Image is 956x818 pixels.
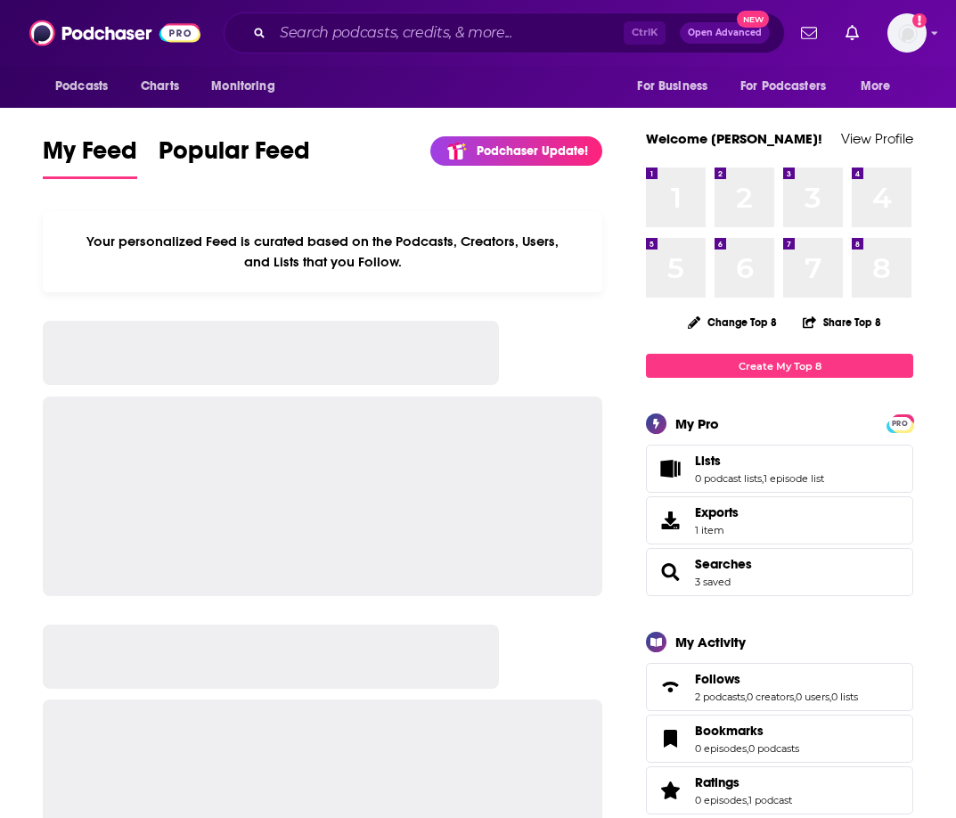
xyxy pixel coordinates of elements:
button: open menu [848,70,913,103]
button: Change Top 8 [677,311,788,333]
a: 0 users [796,691,829,703]
a: 0 podcasts [748,742,799,755]
a: Follows [695,671,858,687]
span: , [747,794,748,806]
span: More [861,74,891,99]
span: For Podcasters [740,74,826,99]
a: PRO [889,416,911,429]
span: Ratings [695,774,739,790]
button: open menu [43,70,131,103]
a: Create My Top 8 [646,354,913,378]
a: 2 podcasts [695,691,745,703]
a: Ratings [652,778,688,803]
a: Follows [652,675,688,699]
a: Exports [646,496,913,544]
span: , [747,742,748,755]
button: Share Top 8 [802,305,882,339]
a: 0 creators [747,691,794,703]
a: 0 podcast lists [695,472,762,485]
span: Bookmarks [646,715,913,763]
a: Bookmarks [652,726,688,751]
span: Bookmarks [695,723,764,739]
div: Your personalized Feed is curated based on the Podcasts, Creators, Users, and Lists that you Follow. [43,211,602,292]
span: Follows [695,671,740,687]
button: open menu [729,70,852,103]
a: 3 saved [695,576,731,588]
span: Exports [695,504,739,520]
button: Show profile menu [887,13,927,53]
span: Monitoring [211,74,274,99]
span: Ctrl K [624,21,666,45]
img: Podchaser - Follow, Share and Rate Podcasts [29,16,200,50]
div: My Pro [675,415,719,432]
a: 0 episodes [695,742,747,755]
div: My Activity [675,634,746,650]
a: Show notifications dropdown [838,18,866,48]
a: Searches [695,556,752,572]
span: , [762,472,764,485]
span: Ratings [646,766,913,814]
a: Searches [652,560,688,585]
span: My Feed [43,135,137,176]
span: , [745,691,747,703]
a: 1 podcast [748,794,792,806]
span: Charts [141,74,179,99]
span: For Business [637,74,707,99]
a: 1 episode list [764,472,824,485]
a: Lists [652,456,688,481]
a: Bookmarks [695,723,799,739]
a: Show notifications dropdown [794,18,824,48]
a: 0 lists [831,691,858,703]
svg: Add a profile image [912,13,927,28]
button: open menu [199,70,298,103]
span: New [737,11,769,28]
span: Exports [652,508,688,533]
span: , [829,691,831,703]
span: Lists [695,453,721,469]
a: My Feed [43,135,137,179]
div: Search podcasts, credits, & more... [224,12,785,53]
button: Open AdvancedNew [680,22,770,44]
a: Lists [695,453,824,469]
span: Logged in as Ashley_Beenen [887,13,927,53]
input: Search podcasts, credits, & more... [273,19,624,47]
p: Podchaser Update! [477,143,588,159]
span: Popular Feed [159,135,310,176]
span: Searches [646,548,913,596]
a: Popular Feed [159,135,310,179]
button: open menu [625,70,730,103]
a: 0 episodes [695,794,747,806]
img: User Profile [887,13,927,53]
span: Lists [646,445,913,493]
span: 1 item [695,524,739,536]
span: Podcasts [55,74,108,99]
span: Follows [646,663,913,711]
a: View Profile [841,130,913,147]
a: Welcome [PERSON_NAME]! [646,130,822,147]
span: PRO [889,417,911,430]
span: , [794,691,796,703]
span: Open Advanced [688,29,762,37]
a: Charts [129,70,190,103]
a: Ratings [695,774,792,790]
